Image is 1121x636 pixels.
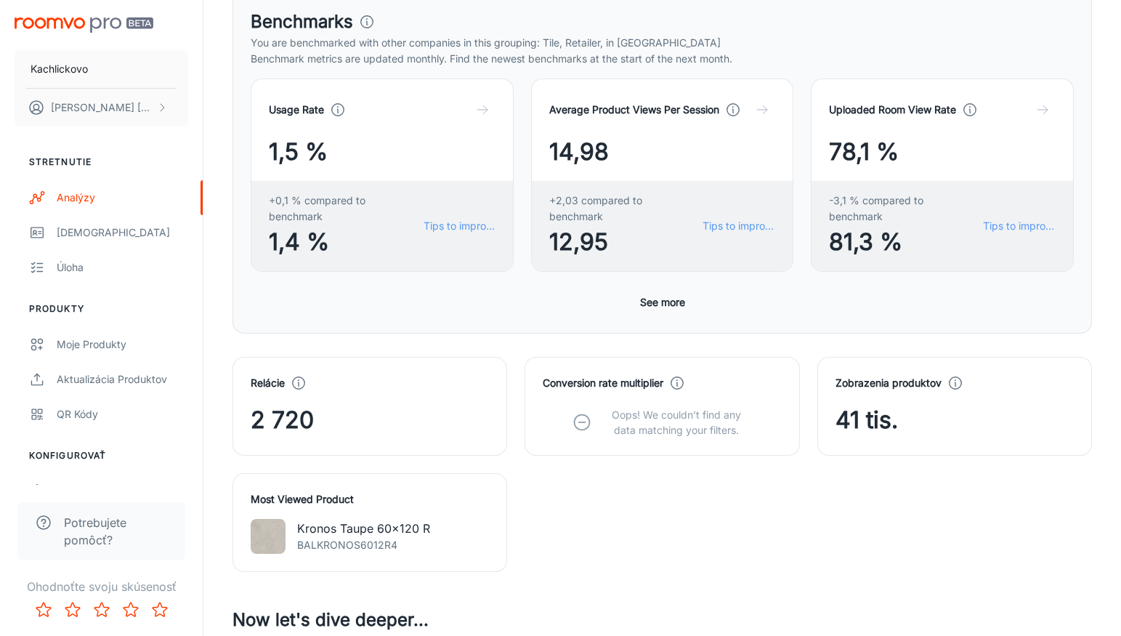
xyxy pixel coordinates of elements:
button: Rate 5 star [145,595,174,624]
p: You are benchmarked with other companies in this grouping: Tile, Retailer, in [GEOGRAPHIC_DATA] [251,35,1074,51]
p: Ohodnoťte svoju skúsenosť [12,578,191,595]
div: QR kódy [57,406,188,422]
span: 81,3 % [829,225,977,259]
h4: Uploaded Room View Rate [829,102,956,118]
p: [PERSON_NAME] [PERSON_NAME] [51,100,153,116]
span: 1,4 % [269,225,418,259]
p: Kachlickovo [31,61,88,77]
button: Rate 2 star [58,595,87,624]
h4: Relácie [251,375,285,391]
span: 2 720 [251,403,314,438]
h4: Usage Rate [269,102,324,118]
p: Kronos Taupe 60x120 R [297,520,430,537]
span: -3,1 % compared to benchmark [829,193,977,225]
div: [DEMOGRAPHIC_DATA] [57,225,188,241]
div: Úloha [57,259,188,275]
a: Tips to improve [983,218,1056,234]
h4: Zobrazenia produktov [835,375,942,391]
button: Kachlickovo [15,50,188,88]
p: BALKRONOS6012R4 [297,537,430,553]
a: Tips to improve [424,218,495,234]
span: 12,95 [549,225,697,259]
span: 1,5 % [269,134,328,169]
button: Rate 4 star [116,595,145,624]
div: Analýzy [57,190,188,206]
span: +2,03 compared to benchmark [549,193,697,225]
span: Potrebujete pomôcť? [64,514,168,549]
h3: Now let's dive deeper... [232,607,1092,633]
span: 41 tis. [835,403,898,438]
span: 78,1 % [829,134,899,169]
button: Rate 3 star [87,595,116,624]
h4: Most Viewed Product [251,491,489,507]
div: Aktualizácia produktov [57,371,188,387]
button: Rate 1 star [29,595,58,624]
a: Tips to improve [703,218,776,234]
span: +0,1 % compared to benchmark [269,193,418,225]
button: See more [634,289,691,315]
span: 14,98 [549,134,609,169]
button: [PERSON_NAME] [PERSON_NAME] [15,89,188,126]
img: Roomvo PRO Beta [15,17,153,33]
div: Moje produkty [57,337,188,353]
h4: Conversion rate multiplier [543,375,663,391]
h3: Benchmarks [251,9,353,35]
img: Kronos Taupe 60x120 R [251,519,286,554]
div: [DEMOGRAPHIC_DATA] [57,483,177,499]
p: Oops! We couldn’t find any data matching your filters. [601,407,752,438]
p: Benchmark metrics are updated monthly. Find the newest benchmarks at the start of the next month. [251,51,1074,67]
h4: Average Product Views Per Session [549,102,719,118]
